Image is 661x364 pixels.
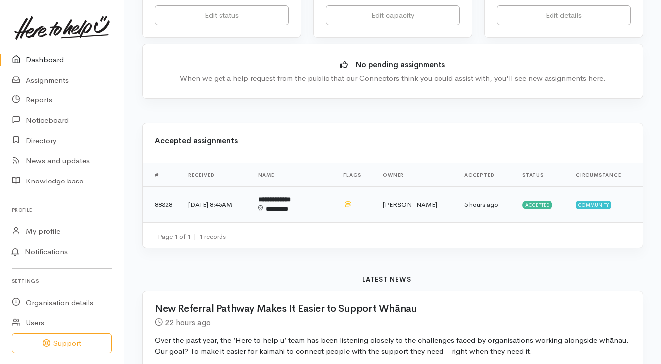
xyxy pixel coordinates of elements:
[180,186,250,222] td: [DATE] 8:45AM
[375,186,456,222] td: [PERSON_NAME]
[522,201,552,209] span: Accepted
[12,274,112,288] h6: Settings
[155,5,289,26] a: Edit status
[576,201,611,209] span: Community
[456,163,514,186] th: Accepted
[250,163,336,186] th: Name
[155,136,238,145] b: Accepted assignments
[464,200,498,209] time: 5 hours ago
[12,203,112,217] h6: Profile
[155,335,631,357] p: Over the past year, the ‘Here to help u’ team has been listening closely to the challenges faced ...
[180,163,250,186] th: Received
[356,60,445,69] b: No pending assignments
[155,303,619,314] h2: New Referral Pathway Makes It Easier to Support Whānau
[158,232,226,241] small: Page 1 of 1 1 records
[514,163,568,186] th: Status
[143,163,180,186] th: #
[194,232,196,241] span: |
[12,333,112,354] button: Support
[497,5,631,26] a: Edit details
[362,275,411,284] b: Latest news
[375,163,456,186] th: Owner
[158,73,628,84] div: When we get a help request from the public that our Connectors think you could assist with, you'l...
[335,163,375,186] th: Flags
[568,163,643,186] th: Circumstance
[326,5,459,26] a: Edit capacity
[143,186,180,222] td: 88328
[165,317,211,328] time: 22 hours ago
